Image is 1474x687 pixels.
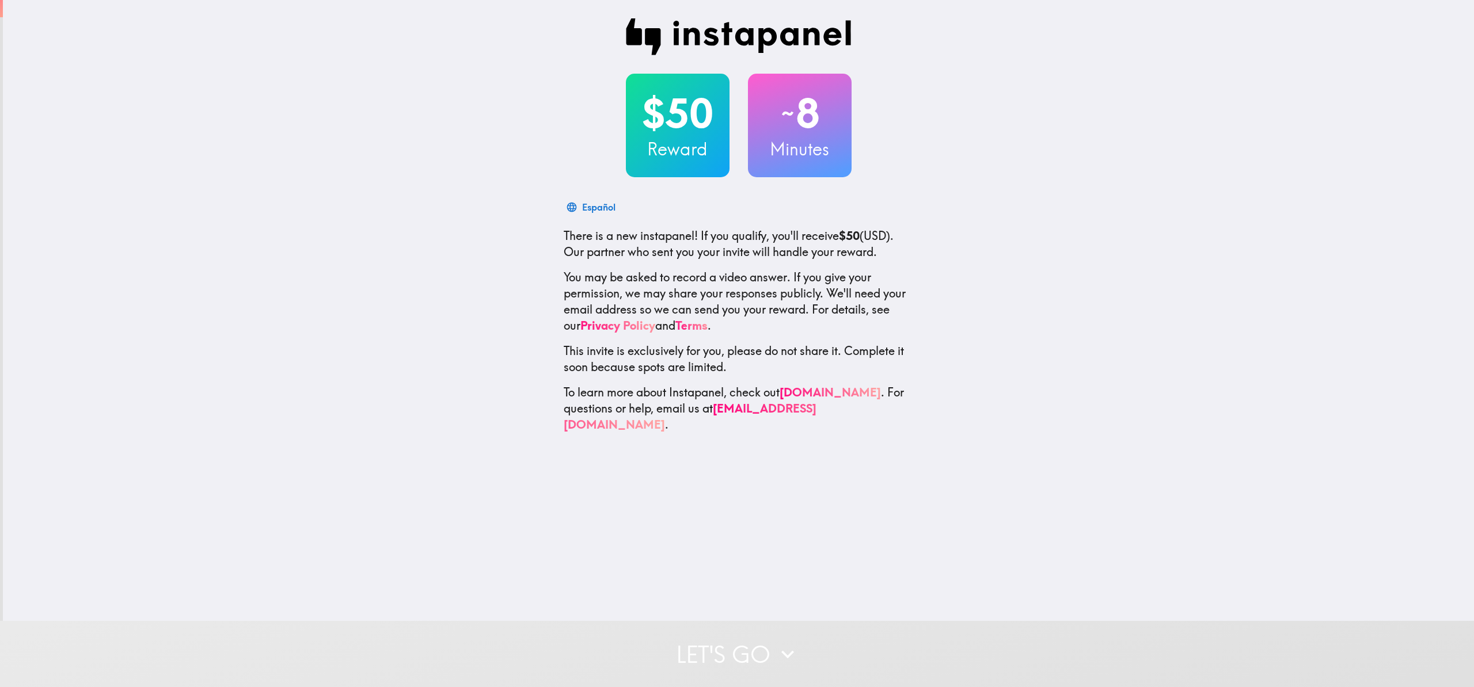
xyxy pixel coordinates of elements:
[780,96,796,131] span: ~
[582,199,616,215] div: Español
[564,343,914,375] p: This invite is exclusively for you, please do not share it. Complete it soon because spots are li...
[564,401,816,432] a: [EMAIL_ADDRESS][DOMAIN_NAME]
[564,196,620,219] button: Español
[564,228,914,260] p: If you qualify, you'll receive (USD) . Our partner who sent you your invite will handle your reward.
[626,18,852,55] img: Instapanel
[780,385,881,399] a: [DOMAIN_NAME]
[626,137,730,161] h3: Reward
[564,269,914,334] p: You may be asked to record a video answer. If you give your permission, we may share your respons...
[839,228,860,243] b: $50
[564,228,698,243] span: There is a new instapanel!
[564,384,914,433] p: To learn more about Instapanel, check out . For questions or help, email us at .
[580,318,655,333] a: Privacy Policy
[748,90,852,137] h2: 8
[675,318,708,333] a: Terms
[748,137,852,161] h3: Minutes
[626,90,730,137] h2: $50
